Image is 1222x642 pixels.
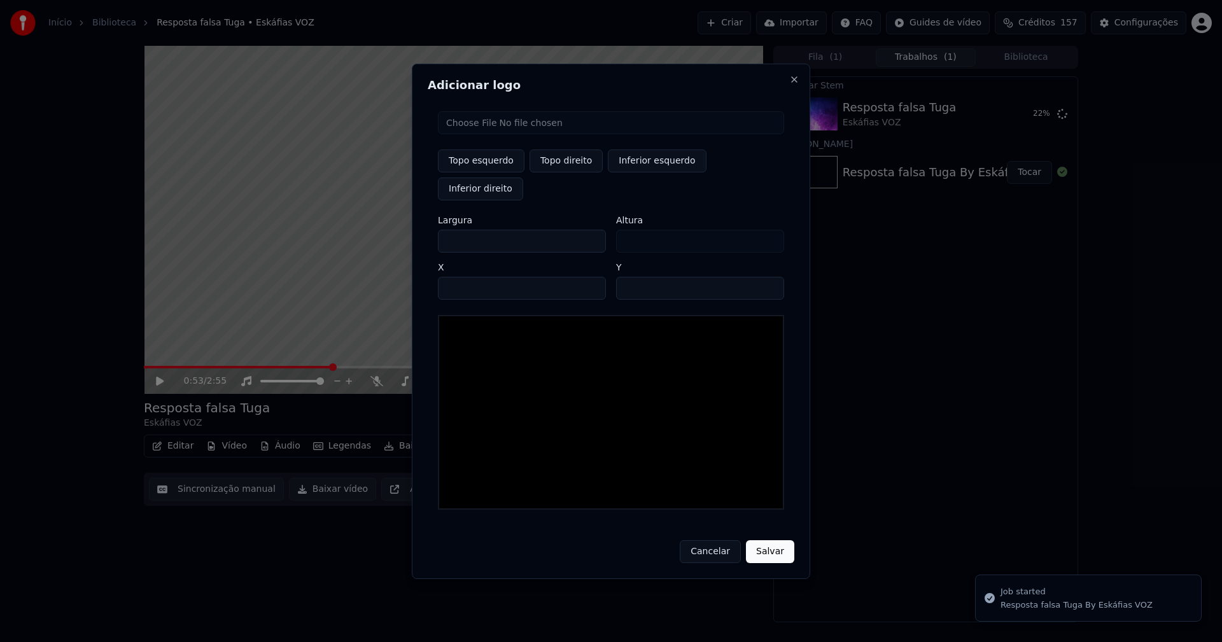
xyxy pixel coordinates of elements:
[530,150,603,172] button: Topo direito
[680,540,741,563] button: Cancelar
[438,216,606,225] label: Largura
[746,540,794,563] button: Salvar
[428,80,794,91] h2: Adicionar logo
[438,178,523,200] button: Inferior direito
[438,263,606,272] label: X
[616,216,784,225] label: Altura
[608,150,706,172] button: Inferior esquerdo
[438,150,524,172] button: Topo esquerdo
[616,263,784,272] label: Y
